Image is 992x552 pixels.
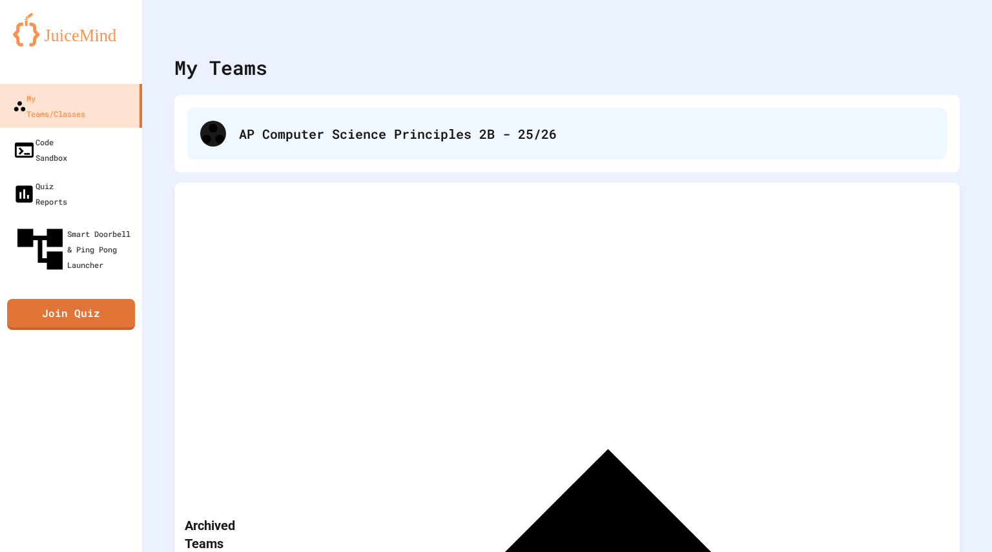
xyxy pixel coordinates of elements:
[187,108,947,159] div: AP Computer Science Principles 2B - 25/26
[13,178,67,209] div: Quiz Reports
[174,53,267,82] div: My Teams
[13,222,137,276] div: Smart Doorbell & Ping Pong Launcher
[13,13,129,46] img: logo-orange.svg
[13,134,67,165] div: Code Sandbox
[239,124,934,143] div: AP Computer Science Principles 2B - 25/26
[13,90,85,121] div: My Teams/Classes
[7,299,135,330] a: Join Quiz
